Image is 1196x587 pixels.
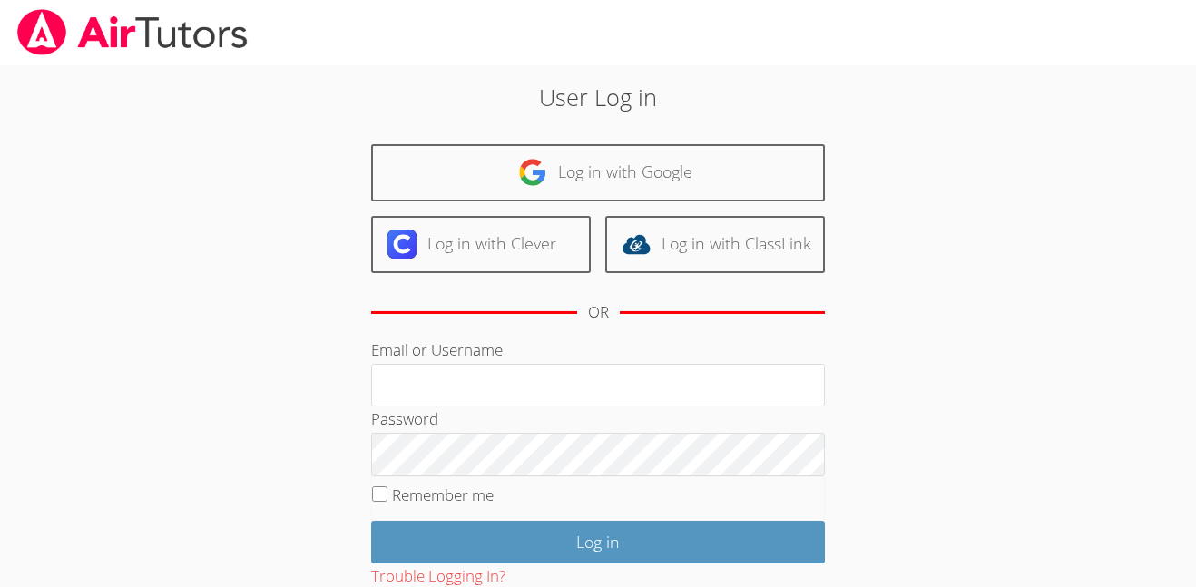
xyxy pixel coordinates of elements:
[392,484,494,505] label: Remember me
[371,408,438,429] label: Password
[371,339,503,360] label: Email or Username
[518,158,547,187] img: google-logo-50288ca7cdecda66e5e0955fdab243c47b7ad437acaf1139b6f446037453330a.svg
[15,9,250,55] img: airtutors_banner-c4298cdbf04f3fff15de1276eac7730deb9818008684d7c2e4769d2f7ddbe033.png
[275,80,921,114] h2: User Log in
[588,299,609,326] div: OR
[622,230,651,259] img: classlink-logo-d6bb404cc1216ec64c9a2012d9dc4662098be43eaf13dc465df04b49fa7ab582.svg
[605,216,825,273] a: Log in with ClassLink
[387,230,417,259] img: clever-logo-6eab21bc6e7a338710f1a6ff85c0baf02591cd810cc4098c63d3a4b26e2feb20.svg
[371,216,591,273] a: Log in with Clever
[371,144,825,201] a: Log in with Google
[371,521,825,563] input: Log in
